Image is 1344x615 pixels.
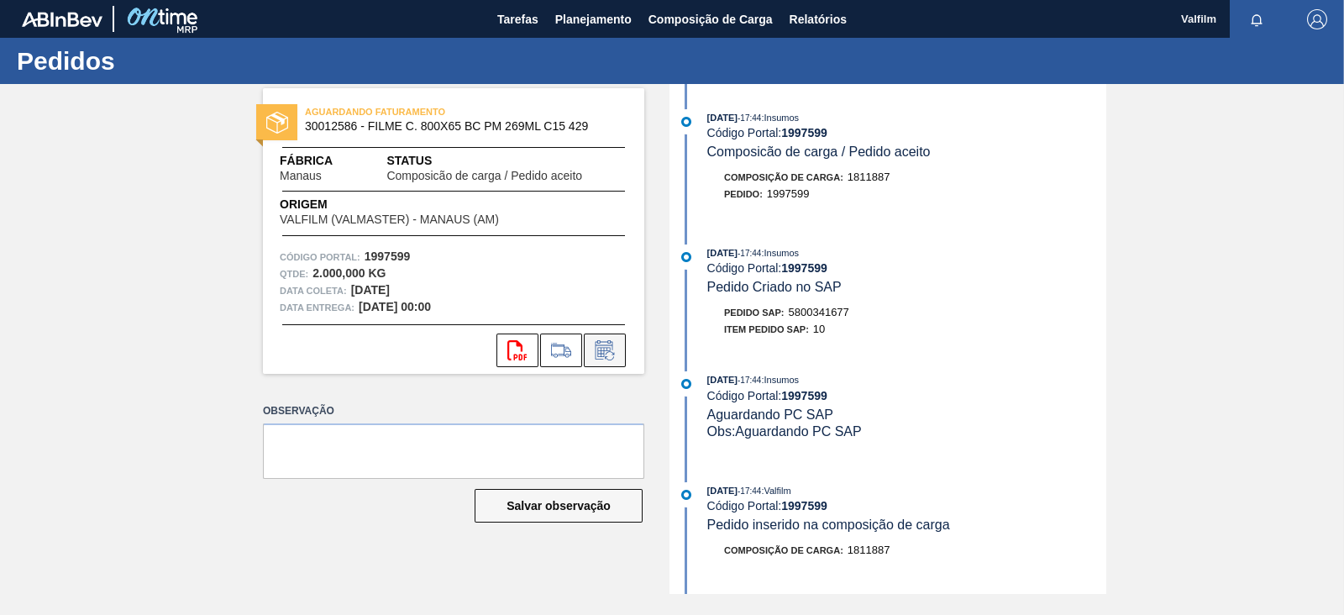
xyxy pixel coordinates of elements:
strong: 1997599 [781,389,827,402]
img: status [266,112,288,134]
span: : Valfilm [761,486,790,496]
strong: 2.000,000 KG [312,266,386,280]
span: Composição de Carga : [724,172,843,182]
span: 1811887 [848,171,890,183]
span: Tarefas [497,9,538,29]
span: - 17:44 [738,376,761,385]
span: - 17:44 [738,249,761,258]
span: Aguardando PC SAP [707,407,833,422]
span: Composicão de carga / Pedido aceito [707,145,931,159]
span: Código Portal: [280,249,360,265]
div: Ir para Composição de Carga [540,334,582,367]
span: AGUARDANDO FATURAMENTO [305,103,540,120]
strong: [DATE] 00:00 [359,300,431,313]
span: [DATE] [707,248,738,258]
span: Composição de Carga : [724,545,843,555]
span: Data entrega: [280,299,354,316]
div: Código Portal: [707,126,1106,139]
div: Código Portal: [707,389,1106,402]
label: Observação [263,399,644,423]
span: Fábrica [280,152,375,170]
strong: 1997599 [781,261,827,275]
span: Planejamento [555,9,632,29]
span: Manaus [280,170,322,182]
span: [DATE] [707,113,738,123]
span: Composicão de carga / Pedido aceito [386,170,582,182]
span: [DATE] [707,375,738,385]
div: Informar alteração no pedido [584,334,626,367]
span: Pedido : [724,189,763,199]
img: TNhmsLtSVTkK8tSr43FrP2fwEKptu5GPRR3wAAAABJRU5ErkJggg== [22,12,102,27]
span: Pedido SAP: [724,307,785,318]
span: Relatórios [790,9,847,29]
span: 10 [813,323,825,335]
span: Status [386,152,627,170]
img: atual [681,117,691,127]
span: 30012586 - FILME C. 800X65 BC PM 269ML C15 429 [305,120,610,133]
span: Obs: Aguardando PC SAP [707,424,862,439]
span: 1997599 [767,187,810,200]
img: atual [681,252,691,262]
span: [DATE] [707,486,738,496]
img: Logout [1307,9,1327,29]
span: 1811887 [848,544,890,556]
span: : Insumos [761,113,799,123]
span: : Insumos [761,375,799,385]
span: 5800341677 [789,306,849,318]
img: atual [681,490,691,500]
strong: [DATE] [351,283,390,297]
span: Pedido Criado no SAP [707,280,842,294]
button: Notificações [1230,8,1284,31]
strong: 1997599 [781,499,827,512]
span: : Insumos [761,248,799,258]
div: Abrir arquivo PDF [496,334,538,367]
span: Qtde : [280,265,308,282]
button: Salvar observação [475,489,643,523]
span: VALFILM (VALMASTER) - MANAUS (AM) [280,213,499,226]
h1: Pedidos [17,51,315,71]
div: Código Portal: [707,499,1106,512]
span: Data coleta: [280,282,347,299]
span: Origem [280,196,547,213]
span: - 17:44 [738,113,761,123]
strong: 1997599 [781,126,827,139]
span: Pedido inserido na composição de carga [707,518,950,532]
span: - 17:44 [738,486,761,496]
span: Composição de Carga [648,9,773,29]
span: Item pedido SAP: [724,324,809,334]
img: atual [681,379,691,389]
strong: 1997599 [365,250,411,263]
div: Código Portal: [707,261,1106,275]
